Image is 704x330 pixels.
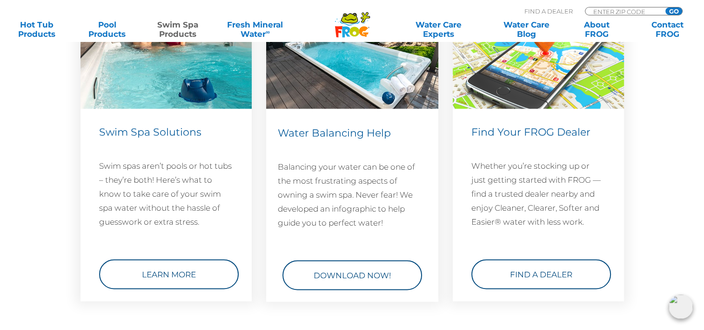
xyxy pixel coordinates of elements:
a: Water CareBlog [499,20,554,39]
a: Find a Dealer [471,259,611,289]
sup: ∞ [266,28,270,35]
a: Learn More [99,259,239,289]
a: Swim SpaProducts [150,20,205,39]
span: Find Your FROG Dealer [471,126,590,138]
a: ContactFROG [640,20,695,39]
img: Find a Dealer Image (546 x 310 px) [453,11,624,109]
a: Fresh MineralWater∞ [221,20,289,39]
a: Hot TubProducts [9,20,64,39]
p: Find A Dealer [524,7,573,15]
span: Swim Spa Solutions [99,126,201,138]
img: swim-spa-solutions-v3 [80,11,252,109]
input: GO [665,7,682,15]
img: water-balancing-help-swim-spa [266,11,438,109]
img: openIcon [669,295,693,319]
input: Zip Code Form [592,7,655,15]
p: Whether you’re stocking up or just getting started with FROG — find a trusted dealer nearby and e... [471,159,605,229]
a: PoolProducts [80,20,135,39]
a: AboutFROG [570,20,624,39]
a: Download Now! [282,260,422,290]
a: Water CareExperts [394,20,483,39]
p: Balancing your water can be one of the most frustrating aspects of owning a swim spa. Never fear!... [278,160,427,230]
span: Water Balancing Help [278,127,391,139]
p: Swim spas aren’t pools or hot tubs – they’re both! Here’s what to know to take care of your swim ... [99,159,233,229]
